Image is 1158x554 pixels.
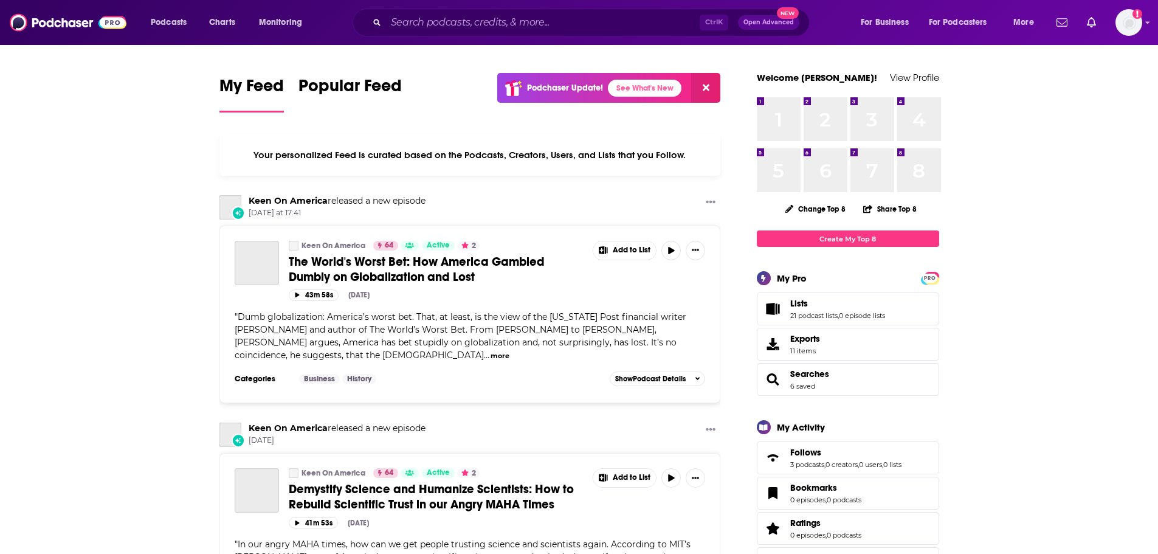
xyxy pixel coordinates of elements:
[385,240,393,252] span: 64
[761,371,785,388] a: Searches
[613,473,650,482] span: Add to List
[1115,9,1142,36] img: User Profile
[427,467,450,479] span: Active
[790,311,838,320] a: 21 podcast lists
[790,482,837,493] span: Bookmarks
[777,272,807,284] div: My Pro
[757,512,939,545] span: Ratings
[235,311,686,361] span: "
[761,300,785,317] a: Lists
[852,13,924,32] button: open menu
[427,240,450,252] span: Active
[790,518,821,528] span: Ratings
[790,518,861,528] a: Ratings
[289,254,545,285] span: The World's Worst Bet: How America Gambled Dumbly on Globalization and Lost
[593,241,657,260] button: Show More Button
[790,382,815,390] a: 6 saved
[219,195,241,220] a: Keen On America
[458,241,480,251] button: 2
[861,14,909,31] span: For Business
[235,241,279,285] a: The World's Worst Bet: How America Gambled Dumbly on Globalization and Lost
[923,274,937,283] span: PRO
[348,291,370,299] div: [DATE]
[757,363,939,396] span: Searches
[235,374,289,384] h3: Categories
[235,468,279,513] a: Demystify Science and Humanize Scientists: How to Rebuild Scientific Trust in our Angry MAHA Times
[1082,12,1101,33] a: Show notifications dropdown
[1052,12,1072,33] a: Show notifications dropdown
[686,241,705,260] button: Show More Button
[235,311,686,361] span: Dumb globalization: America’s worst bet. That, at least, is the view of the [US_STATE] Post finan...
[824,460,825,469] span: ,
[929,14,987,31] span: For Podcasters
[373,241,398,251] a: 64
[790,347,820,355] span: 11 items
[219,75,284,103] span: My Feed
[289,289,339,301] button: 43m 58s
[777,421,825,433] div: My Activity
[348,519,369,527] div: [DATE]
[613,246,650,255] span: Add to List
[761,485,785,502] a: Bookmarks
[610,372,706,386] button: ShowPodcast Details
[289,482,584,512] a: Demystify Science and Humanize Scientists: How to Rebuild Scientific Trust in our Angry MAHA Times
[1132,9,1142,19] svg: Add a profile image
[761,520,785,537] a: Ratings
[790,447,901,458] a: Follows
[302,241,365,251] a: Keen On America
[738,15,799,30] button: Open AdvancedNew
[289,482,574,512] span: Demystify Science and Humanize Scientists: How to Rebuild Scientific Trust in our Angry MAHA Times
[790,298,808,309] span: Lists
[790,496,825,504] a: 0 episodes
[825,496,827,504] span: ,
[757,293,939,325] span: Lists
[790,531,825,539] a: 0 episodes
[249,435,426,446] span: [DATE]
[790,298,885,309] a: Lists
[232,206,245,220] div: New Episode
[201,13,243,32] a: Charts
[298,75,402,113] a: Popular Feed
[249,208,426,218] span: [DATE] at 17:41
[484,350,489,361] span: ...
[289,517,338,528] button: 41m 53s
[790,447,821,458] span: Follows
[298,75,402,103] span: Popular Feed
[422,241,455,251] a: Active
[882,460,883,469] span: ,
[386,13,700,32] input: Search podcasts, credits, & more...
[615,375,686,383] span: Show Podcast Details
[827,496,861,504] a: 0 podcasts
[839,311,885,320] a: 0 episode lists
[608,80,681,97] a: See What's New
[249,423,426,434] h3: released a new episode
[259,14,302,31] span: Monitoring
[757,230,939,247] a: Create My Top 8
[385,467,393,479] span: 64
[219,75,284,113] a: My Feed
[250,13,318,32] button: open menu
[700,15,728,30] span: Ctrl K
[302,468,365,478] a: Keen On America
[686,468,705,488] button: Show More Button
[790,333,820,344] span: Exports
[364,9,821,36] div: Search podcasts, credits, & more...
[289,254,584,285] a: The World's Worst Bet: How America Gambled Dumbly on Globalization and Lost
[761,336,785,353] span: Exports
[299,374,340,384] a: Business
[527,83,603,93] p: Podchaser Update!
[890,72,939,83] a: View Profile
[491,351,509,361] button: more
[10,11,126,34] img: Podchaser - Follow, Share and Rate Podcasts
[790,482,861,493] a: Bookmarks
[757,72,877,83] a: Welcome [PERSON_NAME]!
[778,201,853,216] button: Change Top 8
[1115,9,1142,36] span: Logged in as megcassidy
[373,468,398,478] a: 64
[777,7,799,19] span: New
[249,423,328,434] a: Keen On America
[289,468,298,478] a: Keen On America
[825,531,827,539] span: ,
[883,460,901,469] a: 0 lists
